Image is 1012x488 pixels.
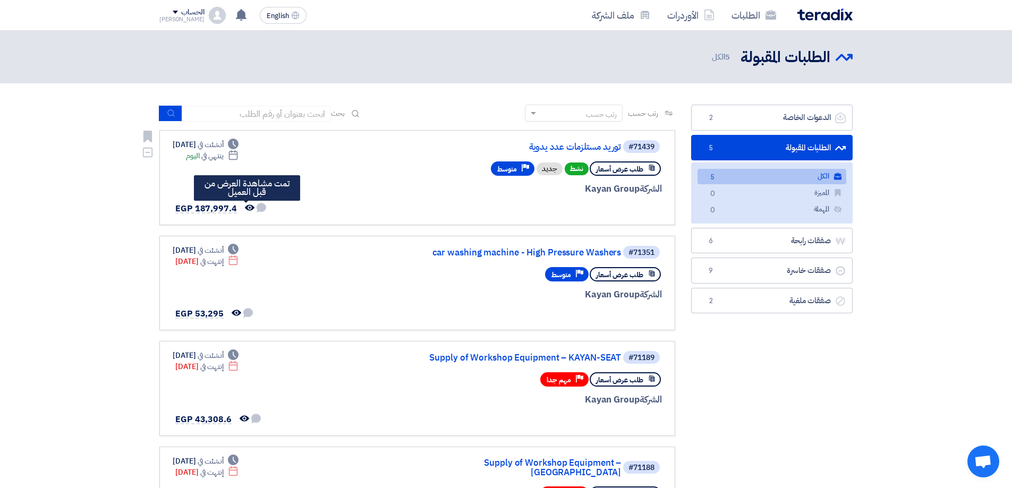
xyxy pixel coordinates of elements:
div: #71189 [628,354,654,362]
span: أنشئت في [198,350,223,361]
span: ينتهي في [201,150,223,161]
a: car washing machine - High Pressure Washers [409,248,621,258]
span: 9 [704,266,717,276]
div: [DATE] [173,245,239,256]
a: الطلبات [723,3,785,28]
span: EGP 187,997.4 [175,202,237,215]
span: متوسط [497,164,517,174]
span: أنشئت في [198,245,223,256]
div: [PERSON_NAME] [159,16,205,22]
span: رتب حسب [628,108,658,119]
span: EGP 53,295 [175,307,224,320]
div: دردشة مفتوحة [967,446,999,477]
span: طلب عرض أسعار [596,164,643,174]
span: الشركة [640,393,662,406]
div: جديد [537,162,563,175]
span: 2 [704,296,717,306]
span: الشركة [640,182,662,195]
span: 5 [725,51,730,63]
span: أنشئت في [198,456,223,467]
div: [DATE] [173,139,239,150]
span: إنتهت في [200,256,223,267]
div: [DATE] [173,350,239,361]
img: profile_test.png [209,7,226,24]
a: صفقات رابحة6 [691,228,853,254]
div: Kayan Group [406,288,662,302]
span: الشركة [640,288,662,301]
span: إنتهت في [200,361,223,372]
span: طلب عرض أسعار [596,375,643,385]
div: تمت مشاهدة العرض من قبل العميل [198,179,296,196]
span: الكل [712,51,732,63]
a: صفقات خاسرة9 [691,258,853,284]
a: ملف الشركة [583,3,659,28]
span: بحث [331,108,345,119]
span: 2 [704,113,717,123]
a: Supply of Workshop Equipment – KAYAN-SEAT [409,353,621,363]
span: 0 [706,205,719,216]
span: 5 [706,172,719,183]
div: #71351 [628,249,654,256]
span: EGP 43,308.6 [175,413,232,426]
h2: الطلبات المقبولة [741,47,830,68]
span: 6 [704,236,717,246]
div: [DATE] [175,361,239,372]
a: الأوردرات [659,3,723,28]
input: ابحث بعنوان أو رقم الطلب [182,106,331,122]
a: المميزة [698,185,846,201]
span: English [267,12,289,20]
a: صفقات ملغية2 [691,288,853,314]
a: المهملة [698,202,846,217]
a: الكل [698,169,846,184]
img: Teradix logo [797,8,853,21]
a: توريد مستلزمات عدد يدوية [409,142,621,152]
button: English [260,7,307,24]
span: نشط [565,162,589,175]
span: 5 [704,143,717,153]
div: [DATE] [173,456,239,467]
div: Kayan Group [406,393,662,407]
div: اليوم [186,150,239,161]
span: مهم جدا [547,375,571,385]
a: الطلبات المقبولة5 [691,135,853,161]
div: #71188 [628,464,654,472]
span: 0 [706,189,719,200]
div: الحساب [181,8,204,17]
div: #71439 [628,143,654,151]
span: متوسط [551,270,571,280]
a: الدعوات الخاصة2 [691,105,853,131]
div: رتب حسب [586,109,617,120]
div: [DATE] [175,256,239,267]
span: أنشئت في [198,139,223,150]
span: طلب عرض أسعار [596,270,643,280]
div: Kayan Group [406,182,662,196]
a: Supply of Workshop Equipment – [GEOGRAPHIC_DATA] [409,458,621,477]
div: [DATE] [175,467,239,478]
span: إنتهت في [200,467,223,478]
